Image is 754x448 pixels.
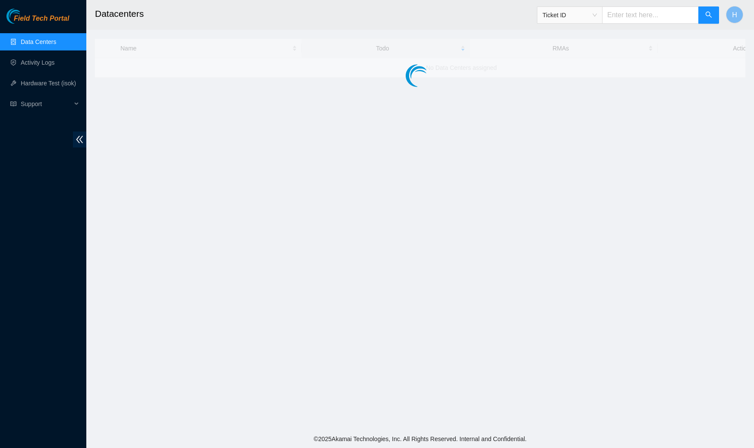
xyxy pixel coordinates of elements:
input: Enter text here... [602,6,699,24]
span: H [732,9,737,20]
span: search [705,11,712,19]
a: Akamai TechnologiesField Tech Portal [6,16,69,27]
span: double-left [73,132,86,147]
span: Ticket ID [543,9,597,22]
span: read [10,101,16,107]
span: Field Tech Portal [14,15,69,23]
button: search [698,6,719,24]
img: Akamai Technologies [6,9,44,24]
button: H [726,6,743,23]
a: Data Centers [21,38,56,45]
span: Support [21,95,72,113]
footer: © 2025 Akamai Technologies, Inc. All Rights Reserved. Internal and Confidential. [86,430,754,448]
a: Hardware Test (isok) [21,80,76,87]
a: Activity Logs [21,59,55,66]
